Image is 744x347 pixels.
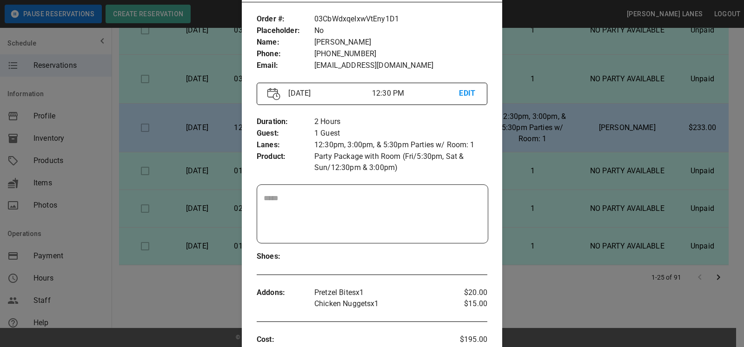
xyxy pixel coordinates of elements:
[314,116,487,128] p: 2 Hours
[257,25,314,37] p: Placeholder :
[314,298,449,309] p: Chicken Nuggets x 1
[449,298,487,309] p: $15.00
[257,334,449,346] p: Cost :
[257,37,314,48] p: Name :
[372,88,459,99] p: 12:30 PM
[459,88,476,99] p: EDIT
[314,60,487,72] p: [EMAIL_ADDRESS][DOMAIN_NAME]
[257,251,314,262] p: Shoes :
[314,48,487,60] p: [PHONE_NUMBER]
[314,37,487,48] p: [PERSON_NAME]
[257,287,314,299] p: Addons :
[449,287,487,298] p: $20.00
[257,13,314,25] p: Order # :
[257,60,314,72] p: Email :
[314,151,487,173] p: Party Package with Room (Fri/5:30pm, Sat & Sun/12:30pm & 3:00pm)
[314,25,487,37] p: No
[257,116,314,128] p: Duration :
[257,151,314,163] p: Product :
[267,88,280,100] img: Vector
[314,287,449,298] p: Pretzel Bites x 1
[285,88,372,99] p: [DATE]
[257,48,314,60] p: Phone :
[314,128,487,139] p: 1 Guest
[257,128,314,139] p: Guest :
[314,13,487,25] p: 03CbWdxqeIxwVtEny1D1
[449,334,487,346] p: $195.00
[257,139,314,151] p: Lanes :
[314,139,487,151] p: 12:30pm, 3:00pm, & 5:30pm Parties w/ Room: 1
